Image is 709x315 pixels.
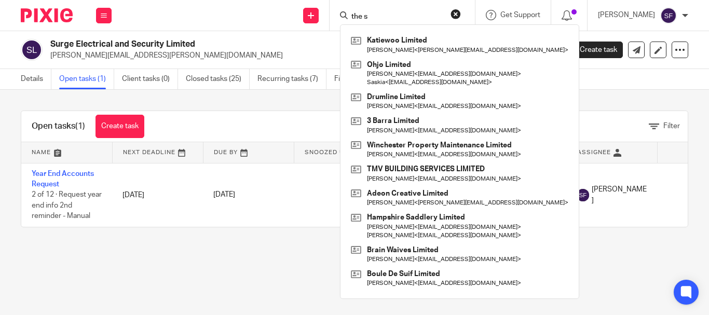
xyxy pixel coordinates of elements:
[334,69,358,89] a: Files
[32,191,102,220] span: 2 of 12 · Request year end info 2nd reminder - Manual
[451,9,461,19] button: Clear
[305,149,359,155] span: Snoozed Until
[577,189,589,201] img: svg%3E
[21,69,51,89] a: Details
[50,50,547,61] p: [PERSON_NAME][EMAIL_ADDRESS][PERSON_NAME][DOMAIN_NAME]
[32,121,85,132] h1: Open tasks
[112,163,203,227] td: [DATE]
[660,7,677,24] img: svg%3E
[50,39,448,50] h2: Surge Electrical and Security Limited
[96,115,144,138] a: Create task
[32,170,94,188] a: Year End Accounts Request
[213,191,235,199] span: [DATE]
[75,122,85,130] span: (1)
[350,12,444,22] input: Search
[257,69,326,89] a: Recurring tasks (7)
[21,39,43,61] img: svg%3E
[122,69,178,89] a: Client tasks (0)
[663,122,680,130] span: Filter
[59,69,114,89] a: Open tasks (1)
[592,184,647,206] span: [PERSON_NAME]
[500,11,540,19] span: Get Support
[598,10,655,20] p: [PERSON_NAME]
[21,8,73,22] img: Pixie
[563,42,623,58] a: Create task
[186,69,250,89] a: Closed tasks (25)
